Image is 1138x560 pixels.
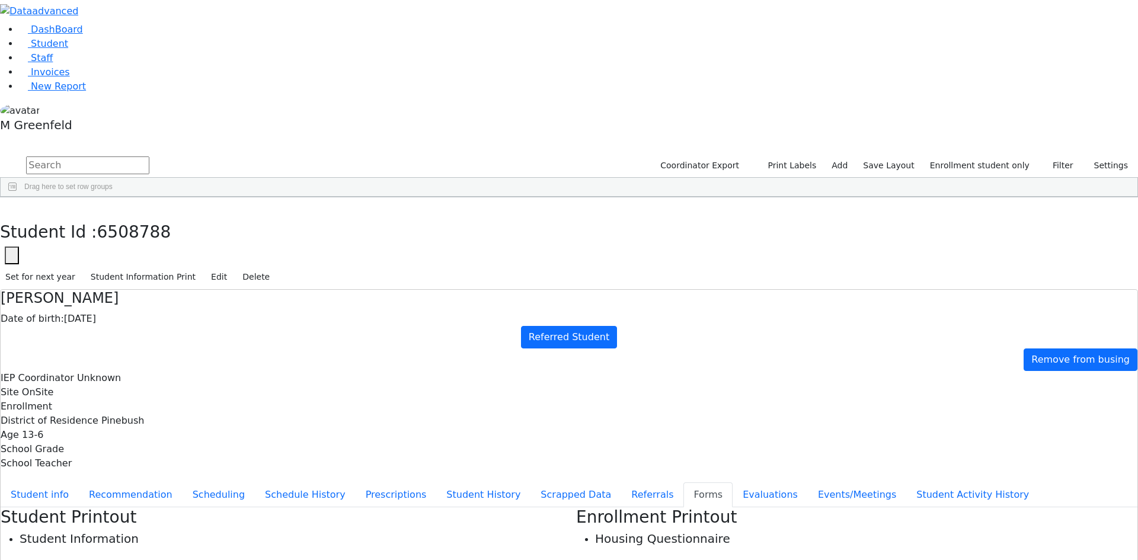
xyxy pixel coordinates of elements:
[19,66,70,78] a: Invoices
[85,268,201,286] button: Student Information Print
[1,442,64,456] label: School Grade
[19,24,83,35] a: DashBoard
[101,415,145,426] span: Pinebush
[683,482,733,507] button: Forms
[858,156,919,175] button: Save Layout
[1,312,64,326] label: Date of birth:
[1,312,1137,326] div: [DATE]
[19,81,86,92] a: New Report
[79,482,183,507] button: Recommendation
[826,156,853,175] a: Add
[31,52,53,63] span: Staff
[24,183,113,191] span: Drag here to set row groups
[237,268,275,286] button: Delete
[1,507,562,527] h3: Student Printout
[206,268,232,286] button: Edit
[19,38,68,49] a: Student
[521,326,617,348] a: Referred Student
[1,399,52,414] label: Enrollment
[1024,348,1137,371] a: Remove from busing
[1,428,19,442] label: Age
[31,24,83,35] span: DashBoard
[808,482,906,507] button: Events/Meetings
[1031,354,1130,365] span: Remove from busing
[436,482,530,507] button: Student History
[77,372,121,383] span: Unknown
[906,482,1039,507] button: Student Activity History
[1,456,72,471] label: School Teacher
[255,482,356,507] button: Schedule History
[754,156,821,175] button: Print Labels
[1037,156,1079,175] button: Filter
[1,385,19,399] label: Site
[1,371,74,385] label: IEP Coordinator
[621,482,683,507] button: Referrals
[31,66,70,78] span: Invoices
[595,532,1137,546] h5: Housing Questionnaire
[19,52,53,63] a: Staff
[22,429,43,440] span: 13-6
[653,156,744,175] button: Coordinator Export
[26,156,149,174] input: Search
[31,81,86,92] span: New Report
[22,386,53,398] span: OnSite
[576,507,1137,527] h3: Enrollment Printout
[1,482,79,507] button: Student info
[356,482,437,507] button: Prescriptions
[1,414,98,428] label: District of Residence
[1,290,1137,307] h4: [PERSON_NAME]
[31,38,68,49] span: Student
[925,156,1035,175] label: Enrollment student only
[20,532,562,546] h5: Student Information
[1079,156,1133,175] button: Settings
[183,482,255,507] button: Scheduling
[97,222,171,242] span: 6508788
[733,482,808,507] button: Evaluations
[530,482,621,507] button: Scrapped Data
